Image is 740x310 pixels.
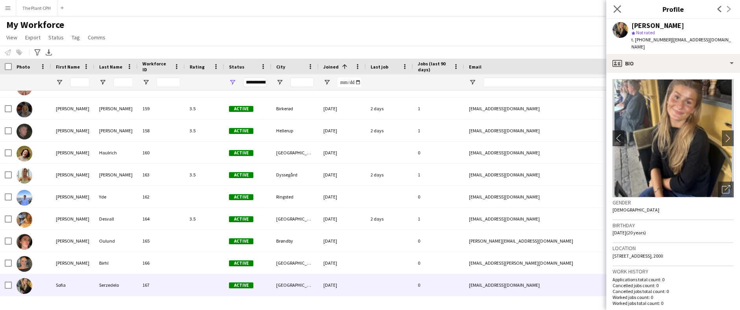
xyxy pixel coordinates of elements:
div: Birhl [94,252,138,274]
input: Email Filter Input [483,78,617,87]
div: [PERSON_NAME] [51,142,94,163]
div: 3.5 [185,98,224,119]
p: Worked jobs total count: 0 [613,300,734,306]
h3: Work history [613,268,734,275]
div: Serzedelo [94,274,138,296]
img: Sille Lund Larsen [17,168,32,184]
span: Tag [72,34,80,41]
p: Cancelled jobs total count: 0 [613,288,734,294]
div: Hellerup [271,120,319,141]
h3: Birthday [613,222,734,229]
div: [DATE] [319,252,366,274]
div: 0 [413,274,464,296]
div: 2 days [366,98,413,119]
div: [EMAIL_ADDRESS][DOMAIN_NAME] [464,186,622,208]
div: [PERSON_NAME] [94,120,138,141]
span: Comms [88,34,105,41]
div: [GEOGRAPHIC_DATA] [271,252,319,274]
div: [PERSON_NAME] [51,208,94,230]
img: William Yde [17,190,32,206]
div: [GEOGRAPHIC_DATA] [271,274,319,296]
span: My Workforce [6,19,64,31]
div: 0 [413,252,464,274]
span: Status [229,64,244,70]
div: [PERSON_NAME] [51,186,94,208]
button: Open Filter Menu [99,79,106,86]
input: Workforce ID Filter Input [157,78,180,87]
div: Yde [94,186,138,208]
img: Crew avatar or photo [613,79,734,197]
p: Applications total count: 0 [613,277,734,282]
div: 162 [138,186,185,208]
a: Export [22,32,44,43]
span: Last Name [99,64,122,70]
span: Not rated [636,30,655,35]
span: Export [25,34,41,41]
div: 0 [413,142,464,163]
div: [DATE] [319,164,366,186]
div: [EMAIL_ADDRESS][DOMAIN_NAME] [464,274,622,296]
span: Active [229,260,253,266]
span: Active [229,238,253,244]
img: Astrid Desvall [17,212,32,228]
span: Rating [190,64,205,70]
div: 165 [138,230,185,252]
div: 2 days [366,120,413,141]
div: 2 days [366,208,413,230]
p: Worked jobs count: 0 [613,294,734,300]
div: 158 [138,120,185,141]
div: 166 [138,252,185,274]
div: 1 [413,208,464,230]
h3: Location [613,245,734,252]
div: [PERSON_NAME] [51,120,94,141]
a: Tag [68,32,83,43]
div: [DATE] [319,208,366,230]
div: Ringsted [271,186,319,208]
button: Open Filter Menu [469,79,476,86]
p: Cancelled jobs count: 0 [613,282,734,288]
span: Active [229,194,253,200]
span: Status [48,34,64,41]
div: [EMAIL_ADDRESS][DOMAIN_NAME] [464,98,622,119]
app-action-btn: Advanced filters [33,48,42,57]
div: [PERSON_NAME] [51,230,94,252]
span: [DEMOGRAPHIC_DATA] [613,207,659,213]
div: [GEOGRAPHIC_DATA] [271,208,319,230]
div: [EMAIL_ADDRESS][PERSON_NAME][DOMAIN_NAME] [464,252,622,274]
span: [STREET_ADDRESS], 2000 [613,253,663,259]
h3: Profile [606,4,740,14]
span: Workforce ID [142,61,171,72]
input: Last Name Filter Input [113,78,133,87]
div: 159 [138,98,185,119]
span: [DATE] (20 years) [613,230,646,236]
div: 2 days [366,164,413,186]
img: Rebecka Oulund [17,234,32,250]
span: t. [PHONE_NUMBER] [631,37,672,43]
span: Joined [323,64,339,70]
div: Dyssegård [271,164,319,186]
div: Open photos pop-in [718,182,734,197]
span: Active [229,172,253,178]
div: [PERSON_NAME] [51,98,94,119]
div: Desvall [94,208,138,230]
span: | [EMAIL_ADDRESS][DOMAIN_NAME] [631,37,731,50]
div: Bio [606,54,740,73]
span: Active [229,282,253,288]
a: View [3,32,20,43]
img: Rebecca Haulrich [17,146,32,161]
div: Brøndby [271,230,319,252]
div: [DATE] [319,98,366,119]
div: [DATE] [319,120,366,141]
div: [PERSON_NAME][EMAIL_ADDRESS][DOMAIN_NAME] [464,230,622,252]
input: City Filter Input [290,78,314,87]
div: Oulund [94,230,138,252]
div: Birkerød [271,98,319,119]
span: City [276,64,285,70]
div: [EMAIL_ADDRESS][DOMAIN_NAME] [464,208,622,230]
span: Active [229,150,253,156]
input: Joined Filter Input [338,78,361,87]
div: [EMAIL_ADDRESS][DOMAIN_NAME] [464,142,622,163]
a: Status [45,32,67,43]
div: [PERSON_NAME] [94,164,138,186]
img: Sofia Serzedelo [17,278,32,294]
